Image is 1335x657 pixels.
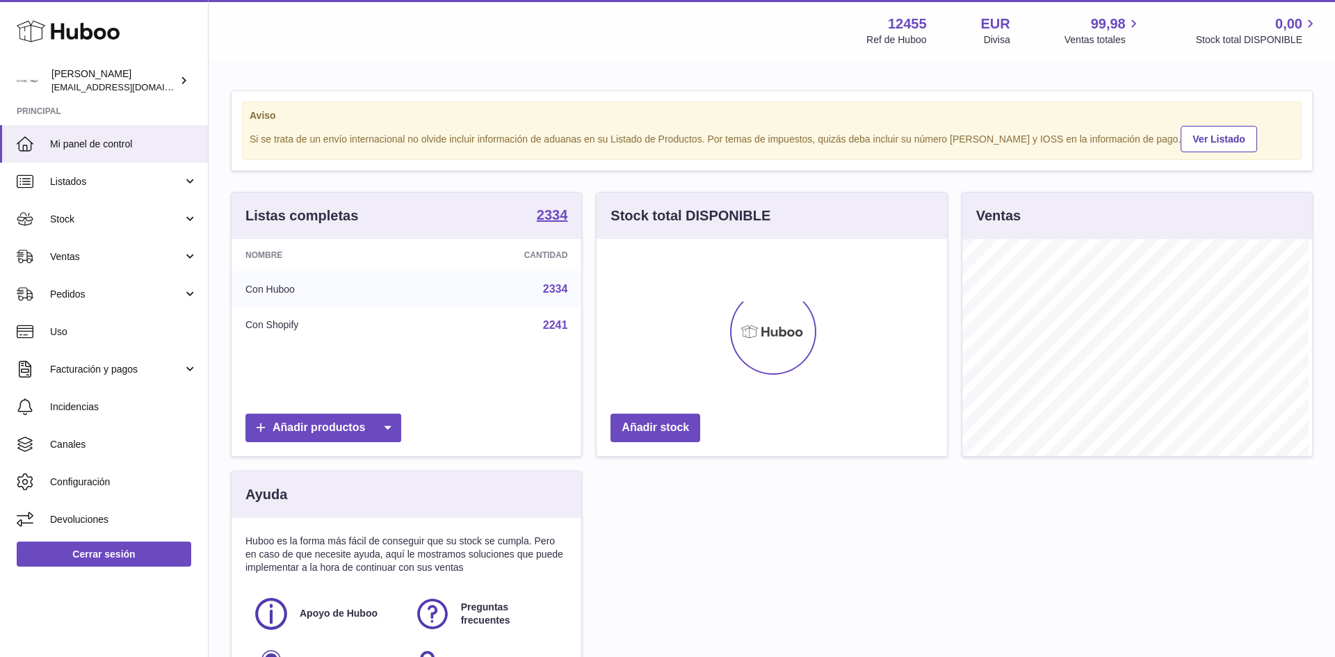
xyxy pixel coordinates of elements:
a: Añadir productos [245,414,401,442]
a: Cerrar sesión [17,542,191,567]
span: Devoluciones [50,513,197,526]
h3: Ventas [976,206,1021,225]
td: Con Huboo [232,271,417,307]
span: Incidencias [50,400,197,414]
img: pedidos@glowrias.com [17,70,38,91]
span: [EMAIL_ADDRESS][DOMAIN_NAME] [51,81,204,92]
div: Ref de Huboo [866,33,926,47]
th: Cantidad [417,239,581,271]
div: [PERSON_NAME] [51,67,177,94]
p: Huboo es la forma más fácil de conseguir que su stock se cumpla. Pero en caso de que necesite ayu... [245,535,567,574]
span: Apoyo de Huboo [300,607,378,620]
strong: 12455 [888,15,927,33]
span: Ventas [50,250,183,263]
th: Nombre [232,239,417,271]
a: 2334 [543,283,568,295]
strong: 2334 [537,208,568,222]
span: 0,00 [1275,15,1302,33]
h3: Ayuda [245,485,287,504]
span: Listados [50,175,183,188]
span: Canales [50,438,197,451]
a: 99,98 Ventas totales [1065,15,1142,47]
a: 2241 [543,319,568,331]
strong: Aviso [250,109,1294,122]
a: Preguntas frecuentes [414,595,561,633]
span: Pedidos [50,288,183,301]
span: Mi panel de control [50,138,197,151]
div: Divisa [984,33,1010,47]
a: Añadir stock [610,414,700,442]
span: Stock [50,213,183,226]
a: Apoyo de Huboo [252,595,400,633]
span: Preguntas frecuentes [461,601,560,627]
td: Con Shopify [232,307,417,343]
a: Ver Listado [1181,126,1256,152]
span: Uso [50,325,197,339]
span: 99,98 [1091,15,1126,33]
h3: Listas completas [245,206,358,225]
strong: EUR [981,15,1010,33]
h3: Stock total DISPONIBLE [610,206,770,225]
span: Ventas totales [1065,33,1142,47]
span: Configuración [50,476,197,489]
a: 2334 [537,208,568,225]
span: Stock total DISPONIBLE [1196,33,1318,47]
a: 0,00 Stock total DISPONIBLE [1196,15,1318,47]
div: Si se trata de un envío internacional no olvide incluir información de aduanas en su Listado de P... [250,124,1294,152]
span: Facturación y pagos [50,363,183,376]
